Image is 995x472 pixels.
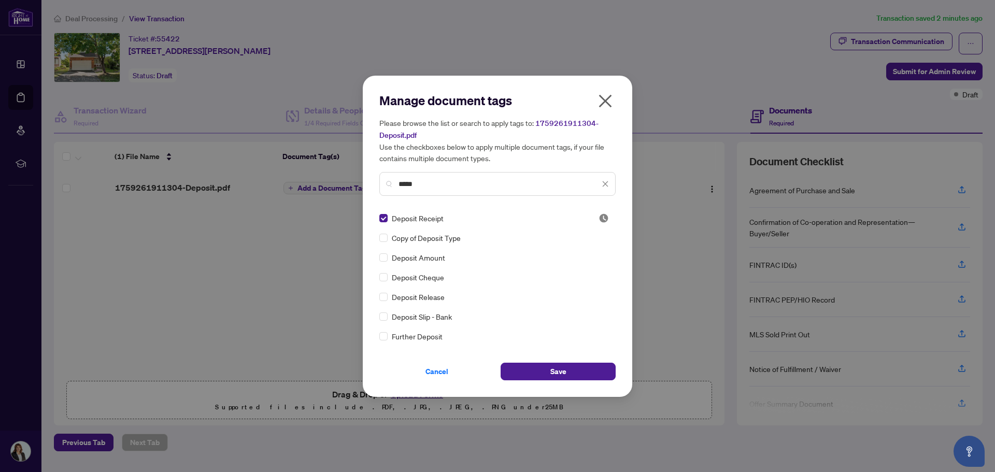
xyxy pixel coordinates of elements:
span: Deposit Release [392,291,445,303]
button: Save [501,363,616,380]
span: Copy of Deposit Type [392,232,461,244]
span: close [602,180,609,188]
button: Cancel [379,363,494,380]
span: close [597,93,614,109]
span: Cancel [425,363,448,380]
span: 1759261911304-Deposit.pdf [379,119,599,140]
span: Save [550,363,566,380]
h2: Manage document tags [379,92,616,109]
span: Pending Review [599,213,609,223]
span: Deposit Receipt [392,212,444,224]
span: Deposit Slip - Bank [392,311,452,322]
span: Further Deposit [392,331,443,342]
span: Deposit Amount [392,252,445,263]
img: status [599,213,609,223]
h5: Please browse the list or search to apply tags to: Use the checkboxes below to apply multiple doc... [379,117,616,164]
button: Open asap [954,436,985,467]
span: Deposit Cheque [392,271,444,283]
